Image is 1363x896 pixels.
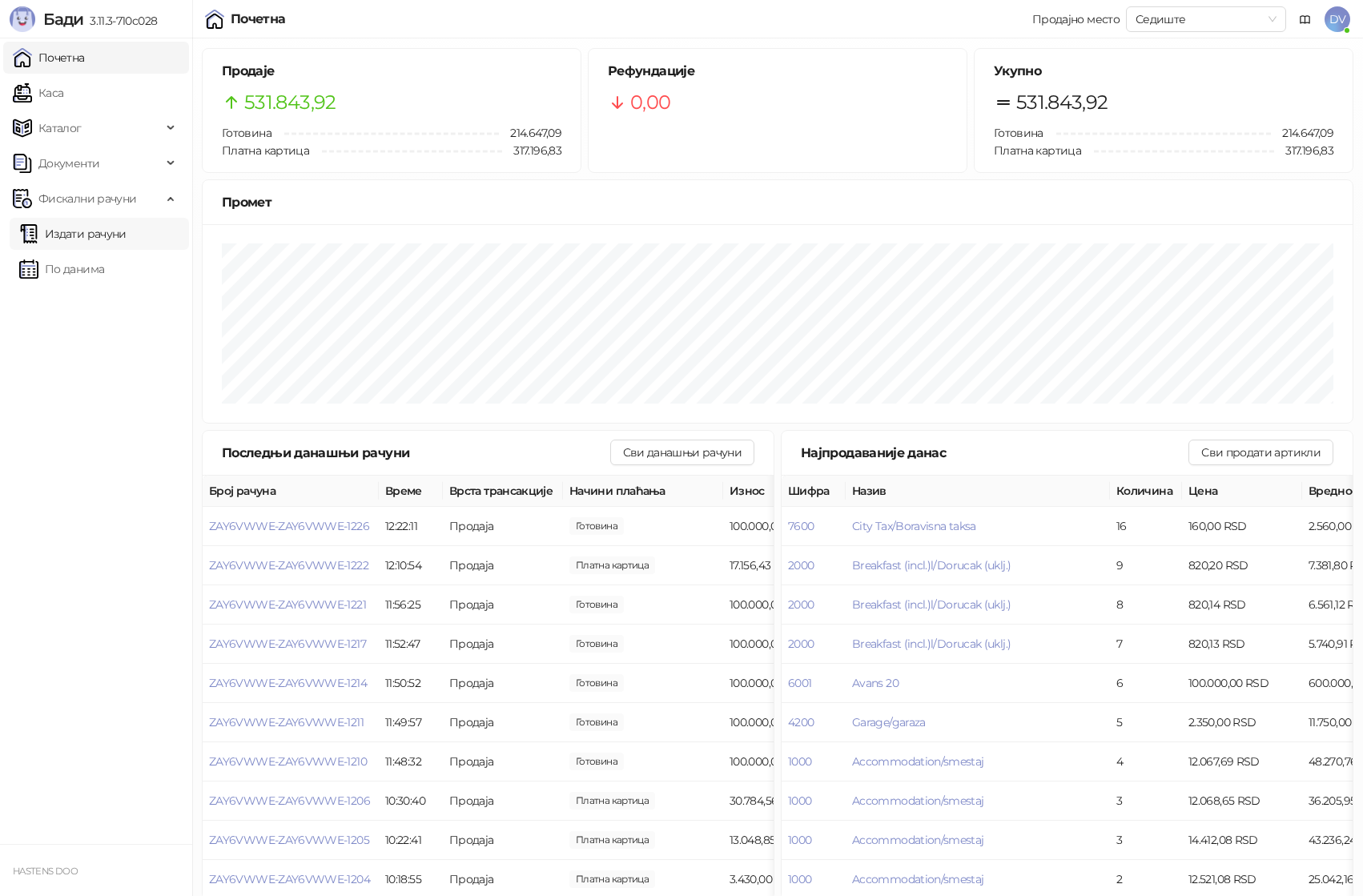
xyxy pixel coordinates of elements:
th: Време [379,476,443,507]
span: Accommodation/smestaj [852,872,984,886]
button: Avans 20 [852,676,899,690]
span: 3.11.3-710c028 [83,14,157,28]
span: ZAY6VWWE-ZAY6VWWE-1210 [209,754,367,769]
div: Последњи данашњи рачуни [222,443,610,463]
td: 100.000,00 RSD [723,742,843,781]
button: Breakfast (incl.)l/Dorucak (uklj.) [852,637,1011,651]
td: 11:56:25 [379,585,443,625]
span: 17.156,43 [569,556,655,574]
button: Сви данашњи рачуни [610,440,754,465]
th: Цена [1182,476,1302,507]
th: Износ [723,476,843,507]
td: 30.784,56 RSD [723,781,843,821]
td: Продаја [443,585,563,625]
td: 11:49:57 [379,703,443,742]
button: City Tax/Boravisna taksa [852,519,976,533]
button: ZAY6VWWE-ZAY6VWWE-1221 [209,597,366,612]
td: 12.067,69 RSD [1182,742,1302,781]
th: Начини плаћања [563,476,723,507]
th: Број рачуна [203,476,379,507]
span: Accommodation/smestaj [852,833,984,847]
td: Продаја [443,703,563,742]
a: Издати рачуни [19,218,127,250]
th: Количина [1110,476,1182,507]
td: Продаја [443,546,563,585]
td: 4 [1110,742,1182,781]
td: 160,00 RSD [1182,507,1302,546]
td: 16 [1110,507,1182,546]
span: Accommodation/smestaj [852,754,984,769]
td: 5 [1110,703,1182,742]
button: 1000 [788,794,811,808]
button: ZAY6VWWE-ZAY6VWWE-1205 [209,833,369,847]
td: 10:22:41 [379,821,443,860]
td: 3 [1110,821,1182,860]
td: 11:52:47 [379,625,443,664]
button: Сви продати артикли [1188,440,1333,465]
td: 12:22:11 [379,507,443,546]
span: ZAY6VWWE-ZAY6VWWE-1204 [209,872,370,886]
span: 50.000,00 [569,674,624,692]
span: Готовина [222,126,271,140]
th: Врста трансакције [443,476,563,507]
td: 13.048,85 RSD [723,821,843,860]
span: Breakfast (incl.)l/Dorucak (uklj.) [852,597,1011,612]
span: 50.000,00 [569,517,624,535]
td: 6 [1110,664,1182,703]
button: 1000 [788,754,811,769]
button: ZAY6VWWE-ZAY6VWWE-1222 [209,558,368,573]
span: Платна картица [222,143,309,158]
span: 0,00 [630,87,670,118]
span: 214.647,09 [499,124,561,142]
td: 10:30:40 [379,781,443,821]
h5: Продаје [222,62,561,81]
td: Продаја [443,742,563,781]
img: Logo [10,6,35,32]
td: 8 [1110,585,1182,625]
span: 100.000,00 [569,713,624,731]
td: 100.000,00 RSD [723,625,843,664]
button: 6001 [788,676,811,690]
td: 820,20 RSD [1182,546,1302,585]
th: Шифра [782,476,846,507]
button: ZAY6VWWE-ZAY6VWWE-1217 [209,637,366,651]
button: ZAY6VWWE-ZAY6VWWE-1214 [209,676,367,690]
th: Назив [846,476,1110,507]
span: 50.000,00 [569,596,624,613]
div: Најпродаваније данас [801,443,1188,463]
button: Breakfast (incl.)l/Dorucak (uklj.) [852,558,1011,573]
button: ZAY6VWWE-ZAY6VWWE-1206 [209,794,370,808]
td: Продаја [443,821,563,860]
button: ZAY6VWWE-ZAY6VWWE-1226 [209,519,369,533]
a: По данима [19,253,104,285]
span: 317.196,83 [502,142,561,159]
button: Accommodation/smestaj [852,794,984,808]
div: Почетна [231,13,286,26]
span: Каталог [38,112,82,144]
td: 100.000,00 RSD [723,703,843,742]
a: Документација [1293,6,1318,32]
button: 1000 [788,872,811,886]
button: 2000 [788,637,814,651]
td: Продаја [443,664,563,703]
td: 14.412,08 RSD [1182,821,1302,860]
td: 11:48:32 [379,742,443,781]
span: Платна картица [994,143,1081,158]
small: HASTENS DOO [13,866,78,877]
button: 4200 [788,715,814,729]
td: 3 [1110,781,1182,821]
td: 12.068,65 RSD [1182,781,1302,821]
span: Фискални рачуни [38,183,136,215]
span: 531.843,92 [1016,87,1108,118]
span: Бади [43,10,83,29]
h5: Рефундације [608,62,947,81]
span: 50.000,00 [569,753,624,770]
td: 7 [1110,625,1182,664]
